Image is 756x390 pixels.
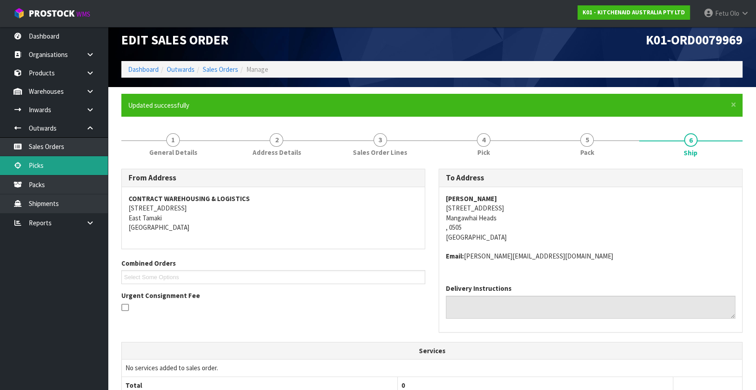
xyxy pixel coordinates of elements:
[446,194,497,203] strong: [PERSON_NAME]
[29,8,75,19] span: ProStock
[122,359,742,377] td: No services added to sales order.
[715,9,729,18] span: Fetu
[166,133,180,147] span: 1
[129,194,250,203] strong: CONTRACT WAREHOUSING & LOGISTICS
[583,9,685,16] strong: K01 - KITCHENAID AUSTRALIA PTY LTD
[446,251,735,261] address: [PERSON_NAME][EMAIL_ADDRESS][DOMAIN_NAME]
[129,174,418,182] h3: From Address
[121,32,228,48] span: Edit Sales Order
[446,174,735,182] h3: To Address
[128,101,189,110] span: Updated successfully
[129,194,418,232] address: [STREET_ADDRESS] East Tamaki [GEOGRAPHIC_DATA]
[646,32,743,48] span: K01-ORD0079969
[353,148,407,157] span: Sales Order Lines
[270,133,283,147] span: 2
[374,133,387,147] span: 3
[580,133,594,147] span: 5
[580,148,594,157] span: Pack
[446,194,735,242] address: [STREET_ADDRESS] Mangawhai Heads , 0505 [GEOGRAPHIC_DATA]
[246,65,268,74] span: Manage
[203,65,238,74] a: Sales Orders
[684,133,698,147] span: 6
[401,381,405,390] span: 0
[149,148,197,157] span: General Details
[446,252,464,260] strong: email
[76,10,90,18] small: WMS
[121,259,176,268] label: Combined Orders
[446,284,511,293] label: Delivery Instructions
[578,5,690,20] a: K01 - KITCHENAID AUSTRALIA PTY LTD
[477,133,490,147] span: 4
[477,148,490,157] span: Pick
[730,9,739,18] span: Olo
[167,65,195,74] a: Outwards
[122,342,742,359] th: Services
[731,98,736,111] span: ×
[128,65,159,74] a: Dashboard
[13,8,25,19] img: cube-alt.png
[121,291,200,300] label: Urgent Consignment Fee
[252,148,301,157] span: Address Details
[684,148,698,158] span: Ship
